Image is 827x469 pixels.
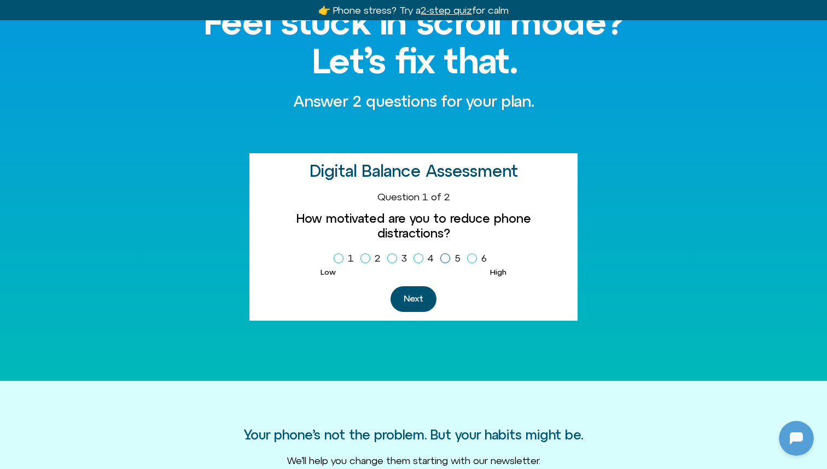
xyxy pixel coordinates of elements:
[321,268,336,276] span: Low
[334,249,358,268] label: 1
[244,427,583,442] h3: Your phone’s not the problem. But your habits might be.
[413,249,438,268] label: 4
[421,4,472,16] u: 2-step quiz
[387,249,411,268] label: 3
[179,3,648,80] h1: Feel stuck in scroll mode? Let’s fix that.
[440,249,465,268] label: 5
[287,455,540,466] span: We’ll help you change them starting with our newsletter.
[310,162,518,180] h2: Digital Balance Assessment
[258,211,569,240] label: How motivated are you to reduce phone distractions?
[391,286,436,312] button: Next
[467,249,491,268] label: 6
[293,91,534,112] p: Answer 2 questions for your plan.
[258,191,569,203] div: Question 1 of 2
[490,268,506,276] span: High
[258,191,569,312] form: Homepage Sign Up
[318,4,509,16] a: 👉 Phone stress? Try a2-step quizfor calm
[779,421,814,456] iframe: Botpress
[360,249,385,268] label: 2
